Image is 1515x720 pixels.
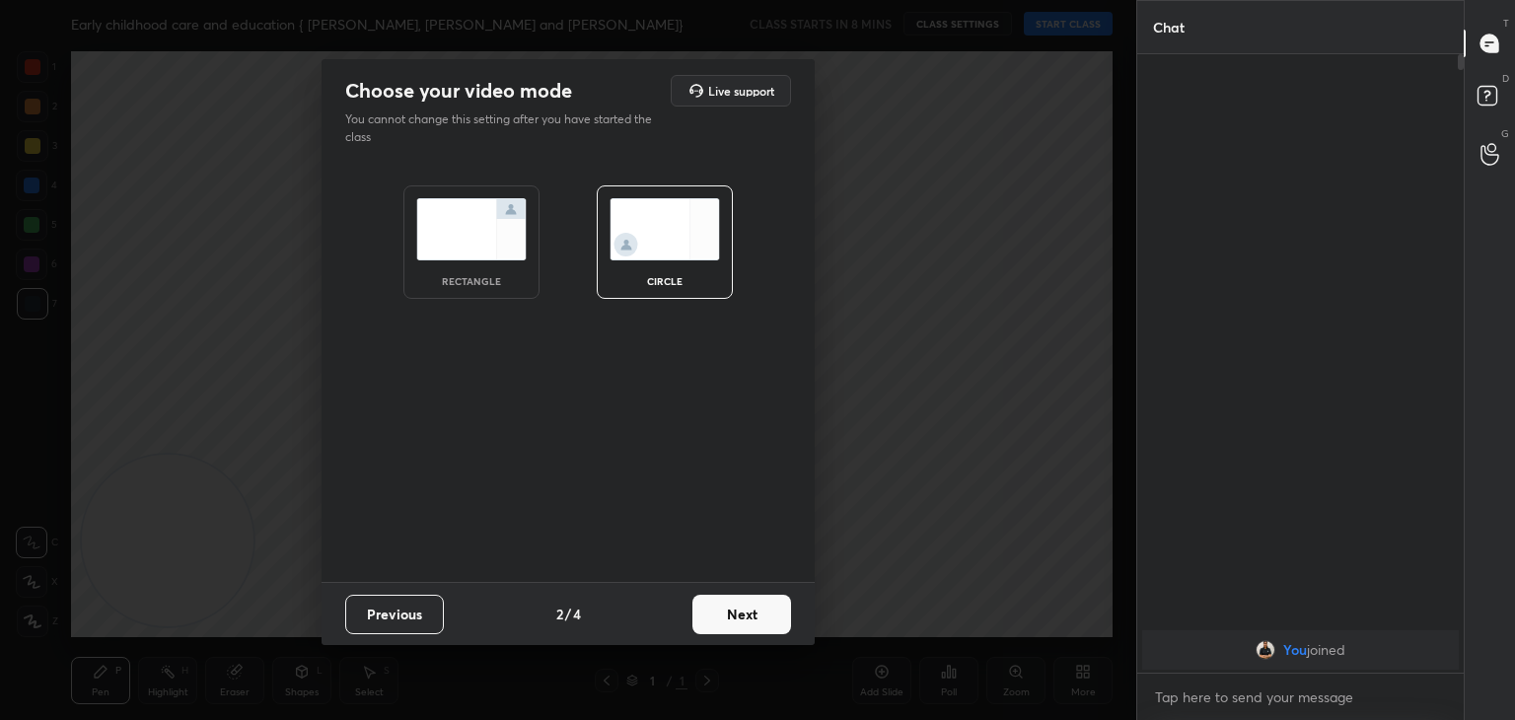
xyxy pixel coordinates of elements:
[708,85,774,97] h5: Live support
[692,595,791,634] button: Next
[1137,626,1464,674] div: grid
[565,604,571,624] h4: /
[573,604,581,624] h4: 4
[416,198,527,260] img: normalScreenIcon.ae25ed63.svg
[1503,16,1509,31] p: T
[556,604,563,624] h4: 2
[1307,642,1345,658] span: joined
[345,78,572,104] h2: Choose your video mode
[1501,126,1509,141] p: G
[1502,71,1509,86] p: D
[432,276,511,286] div: rectangle
[345,110,665,146] p: You cannot change this setting after you have started the class
[610,198,720,260] img: circleScreenIcon.acc0effb.svg
[1256,640,1275,660] img: ac1245674e8d465aac1aa0ff8abd4772.jpg
[345,595,444,634] button: Previous
[1137,1,1200,53] p: Chat
[1283,642,1307,658] span: You
[625,276,704,286] div: circle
